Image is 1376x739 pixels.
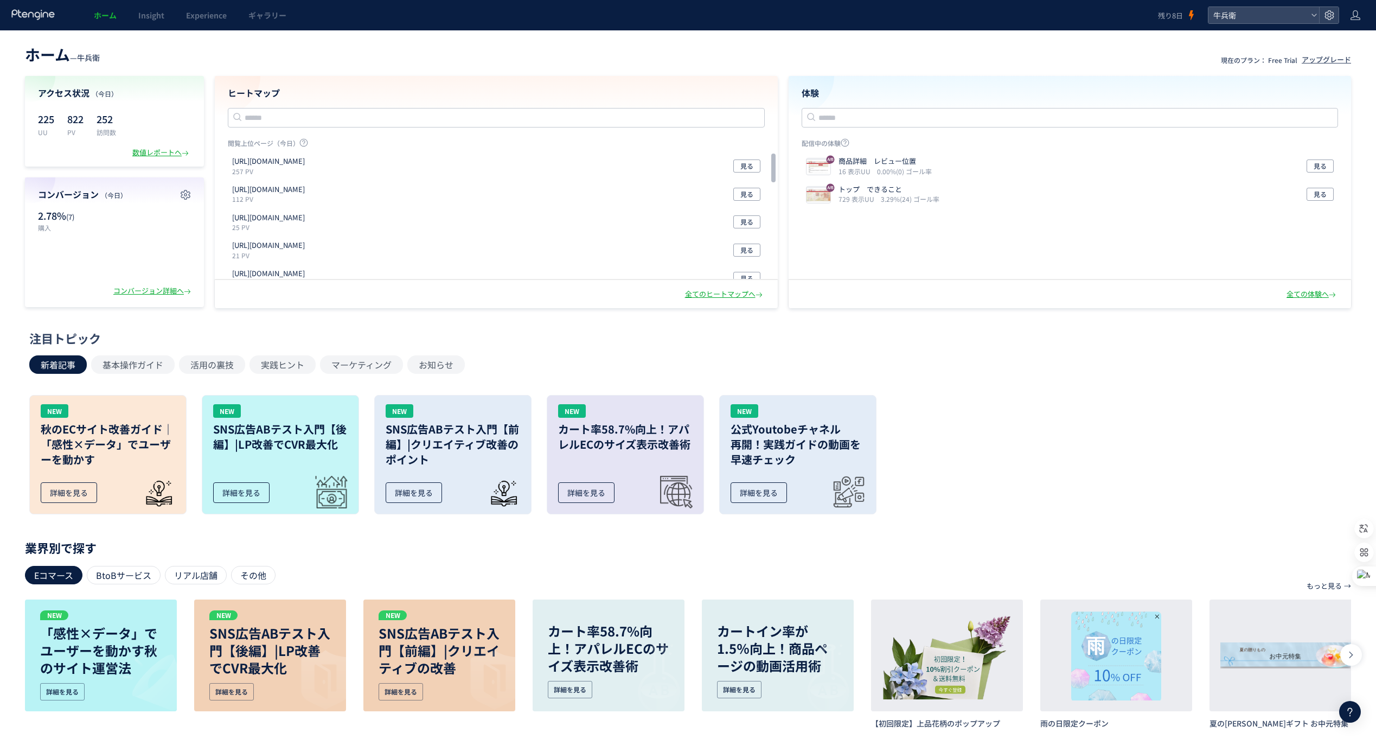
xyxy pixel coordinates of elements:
div: NEW [386,404,413,418]
span: 見る [740,160,753,173]
div: アップグレード [1302,55,1351,65]
h3: 秋のECサイト改善ガイド｜「感性×データ」でユーザーを動かす [41,422,175,467]
span: 見る [740,244,753,257]
p: トップ できること [839,184,935,195]
button: お知らせ [407,355,465,374]
p: 225 [38,110,54,128]
p: SNS広告ABテスト入門【後編】|LP改善でCVR最大化 [209,625,331,677]
h4: 体験 [802,87,1339,99]
p: NEW [379,610,407,620]
div: NEW [41,404,68,418]
button: 見る [733,272,760,285]
div: NEW [213,404,241,418]
p: UU [38,128,54,137]
p: NEW [209,610,238,620]
div: 詳細を見る [213,482,270,503]
p: 21 PV [232,251,309,260]
p: https://gyubee.jp/mypage/login [232,269,305,279]
div: リアル店舗 [165,566,227,584]
div: 詳細を見る [379,683,423,700]
h4: コンバージョン [38,188,191,201]
div: 数値レポートへ [132,148,191,158]
h4: ヒートマップ [228,87,765,99]
button: 見る [1307,160,1334,173]
p: 配信中の体験 [802,138,1339,152]
p: 業界別で探す [25,544,1351,551]
h3: 雨の日限定クーポン [1040,718,1192,729]
div: 詳細を見る [209,683,254,700]
p: https://gyubee.jp/products/list [232,156,305,167]
span: 牛兵衛 [1210,7,1307,23]
p: https://gyubee.jp [232,184,305,195]
button: マーケティング [320,355,403,374]
button: 新着記事 [29,355,87,374]
i: 0.00%(0) ゴール率 [877,167,932,176]
i: 3.29%(24) ゴール率 [881,194,939,203]
span: ホーム [94,10,117,21]
img: image [109,644,177,711]
span: （今日） [101,190,127,200]
p: 現在のプラン： Free Trial [1221,55,1297,65]
div: BtoBサービス [87,566,161,584]
p: https://gyubee.jp/cart [232,213,305,223]
h3: 夏の涼やかギフト お中元特集 [1209,718,1361,729]
span: 牛兵衛 [77,52,100,63]
img: 2061f2c3d5d9afc51b1b643c08a247b81755664664284.jpeg [807,160,830,175]
span: 見る [1314,188,1327,201]
a: NEWカート率58.7%向上！アパレルECのサイズ表示改善術詳細を見る [547,395,704,514]
p: 閲覧上位ページ（今日） [228,138,765,152]
img: image [617,644,684,711]
button: 見る [1307,188,1334,201]
div: NEW [558,404,586,418]
span: 残り8日 [1158,10,1183,21]
p: 2.78% [38,209,109,223]
div: その他 [231,566,276,584]
div: 詳細を見る [40,683,85,700]
span: 見る [740,272,753,285]
a: NEW公式Youtobeチャネル再開！実践ガイドの動画を早速チェック詳細を見る [719,395,876,514]
button: 見る [733,244,760,257]
p: 822 [67,110,84,128]
p: https://gyubee.jp/shopping [232,240,305,251]
span: 見る [740,215,753,228]
img: image [786,644,854,711]
a: NEW秋のECサイト改善ガイド｜「感性×データ」でユーザーを動かす詳細を見る [29,395,187,514]
div: 詳細を見る [548,681,592,698]
a: NEWSNS広告ABテスト入門【前編】|クリエイティブ改善のポイント詳細を見る [374,395,532,514]
p: PV [67,128,84,137]
h4: アクセス状況 [38,87,191,99]
p: NEW [40,610,68,620]
i: 16 表示UU [839,167,875,176]
span: Experience [186,10,227,21]
p: 252 [97,110,116,128]
button: 見る [733,215,760,228]
div: 詳細を見る [41,482,97,503]
div: 全てのヒートマップへ [685,289,765,300]
h3: 【初回限定】上品花柄のポップアップ [871,718,1023,729]
p: カートイン率が1.5％向上！商品ページの動画活用術 [717,622,839,674]
div: 注目トピック [29,330,1341,347]
p: → [1344,577,1351,595]
h3: SNS広告ABテスト入門【前編】|クリエイティブ改善のポイント [386,422,520,467]
div: コンバージョン詳細へ [113,286,193,296]
span: (7) [66,212,74,222]
a: NEWSNS広告ABテスト入門【後編】|LP改善でCVR最大化詳細を見る [202,395,359,514]
span: Insight [138,10,164,21]
img: image [447,644,515,711]
h3: SNS広告ABテスト入門【後編】|LP改善でCVR最大化 [213,422,348,452]
span: ホーム [25,43,70,65]
p: 訪問数 [97,128,116,137]
i: 729 表示UU [839,194,879,203]
div: 詳細を見る [717,681,761,698]
div: 詳細を見る [731,482,787,503]
button: 見る [733,160,760,173]
div: 全ての体験へ [1287,289,1338,300]
h3: カート率58.7%向上！アパレルECのサイズ表示改善術 [558,422,693,452]
p: SNS広告ABテスト入門【前編】|クリエイティブの改善 [379,625,500,677]
p: カート率58.7%向上！アパレルECのサイズ表示改善術 [548,622,669,674]
div: NEW [731,404,758,418]
button: 活用の裏技 [179,355,245,374]
p: 112 PV [232,194,309,203]
img: image [278,644,346,711]
button: 実践ヒント [249,355,316,374]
